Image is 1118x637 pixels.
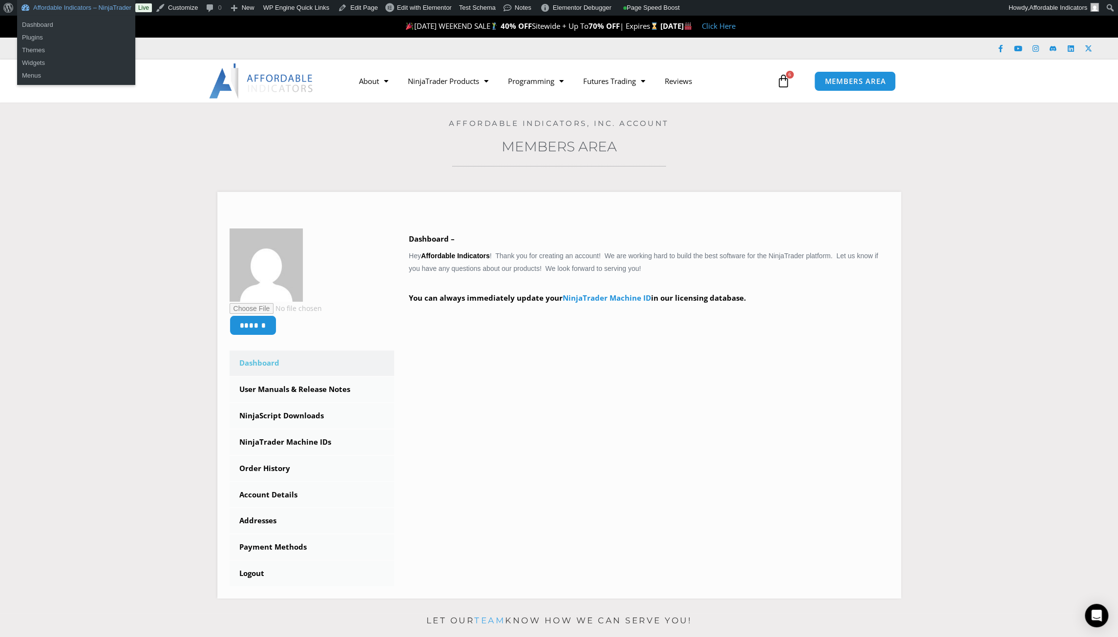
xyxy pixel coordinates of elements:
[230,377,395,402] a: User Manuals & Release Notes
[449,119,669,128] a: Affordable Indicators, Inc. Account
[230,482,395,508] a: Account Details
[786,71,794,79] span: 6
[230,561,395,586] a: Logout
[209,63,314,99] img: LogoAI | Affordable Indicators – NinjaTrader
[501,21,532,31] strong: 40% OFF
[397,4,452,11] span: Edit with Elementor
[230,430,395,455] a: NinjaTrader Machine IDs
[403,21,660,31] span: [DATE] WEEKEND SALE Sitewide + Up To | Expires
[349,70,398,92] a: About
[230,456,395,481] a: Order History
[409,232,889,319] div: Hey ! Thank you for creating an account! We are working hard to build the best software for the N...
[230,403,395,429] a: NinjaScript Downloads
[17,44,135,57] a: Themes
[230,350,395,586] nav: Account pages
[573,70,655,92] a: Futures Trading
[409,293,746,303] strong: You can always immediately update your in our licensing database.
[398,70,498,92] a: NinjaTrader Products
[502,138,617,155] a: Members Area
[762,67,805,95] a: 6
[421,252,490,260] strong: Affordable Indicators
[230,508,395,534] a: Addresses
[490,22,498,30] img: 🏌️‍♂️
[498,70,573,92] a: Programming
[1085,604,1108,627] div: Open Intercom Messenger
[589,21,620,31] strong: 70% OFF
[230,534,395,560] a: Payment Methods
[409,234,455,244] b: Dashboard –
[17,69,135,82] a: Menus
[135,3,152,12] a: Live
[349,70,774,92] nav: Menu
[651,22,658,30] img: ⌛
[684,22,692,30] img: 🏭
[563,293,651,303] a: NinjaTrader Machine ID
[17,57,135,69] a: Widgets
[17,19,135,31] a: Dashboard
[406,22,413,30] img: 🎉
[217,613,901,629] p: Let our know how we can serve you!
[1029,4,1087,11] span: Affordable Indicators
[230,350,395,376] a: Dashboard
[702,21,736,31] a: Click Here
[824,78,886,85] span: MEMBERS AREA
[230,228,303,302] img: f76b2c954c91ccb298ea17e82a9e6c3d168cdca6d2be3a111b29e2d6aa75f91f
[814,71,896,91] a: MEMBERS AREA
[474,616,505,625] a: team
[145,43,292,53] iframe: Customer reviews powered by Trustpilot
[17,31,135,44] a: Plugins
[655,70,702,92] a: Reviews
[17,41,135,85] ul: Affordable Indicators – NinjaTrader
[17,16,135,47] ul: Affordable Indicators – NinjaTrader
[660,21,692,31] strong: [DATE]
